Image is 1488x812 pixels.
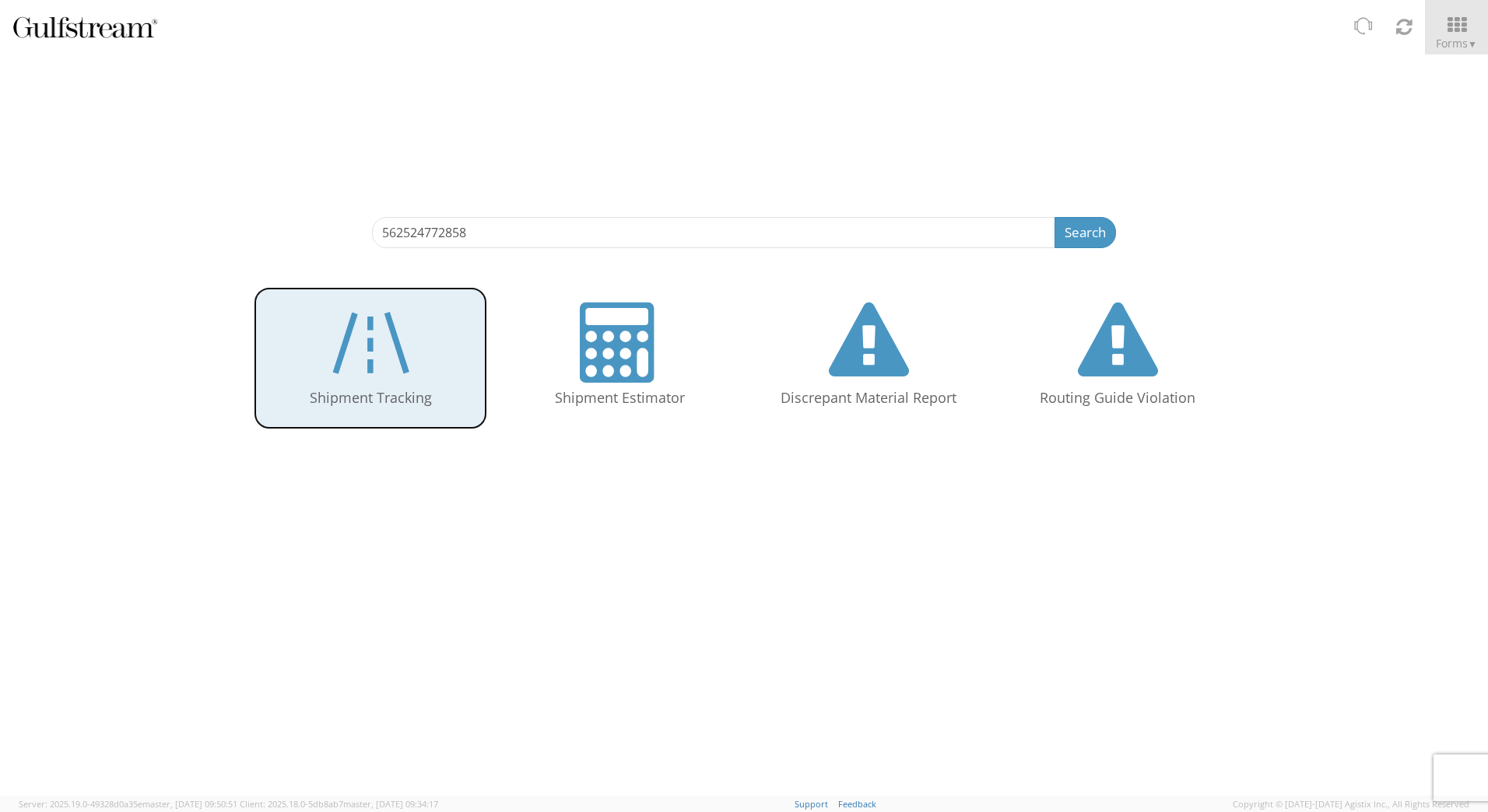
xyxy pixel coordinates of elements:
span: Server: 2025.19.0-49328d0a35e [19,798,237,810]
h4: Routing Guide Violation [1016,390,1219,406]
button: Search [1055,217,1116,248]
a: Discrepant Material Report [752,287,985,429]
span: ▼ [1468,37,1477,51]
img: gulfstream-logo-030f482cb65ec2084a9d.png [12,14,159,40]
h4: Shipment Estimator [518,390,721,406]
span: master, [DATE] 09:34:17 [343,798,438,810]
span: Client: 2025.18.0-5db8ab7 [240,798,438,810]
h4: Shipment Tracking [269,390,472,406]
span: master, [DATE] 09:50:51 [142,798,237,810]
a: Shipment Estimator [503,287,736,429]
a: Feedback [838,798,876,810]
input: Enter the Reference Number, Pro Number, Bill of Lading, or Agistix Number (at least 4 chars) [372,217,1055,248]
a: Shipment Tracking [254,287,487,429]
a: Support [795,798,828,810]
h4: Discrepant Material Report [767,390,970,406]
span: Forms [1436,36,1477,51]
span: Copyright © [DATE]-[DATE] Agistix Inc., All Rights Reserved [1233,798,1469,810]
a: Routing Guide Violation [1001,287,1234,429]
